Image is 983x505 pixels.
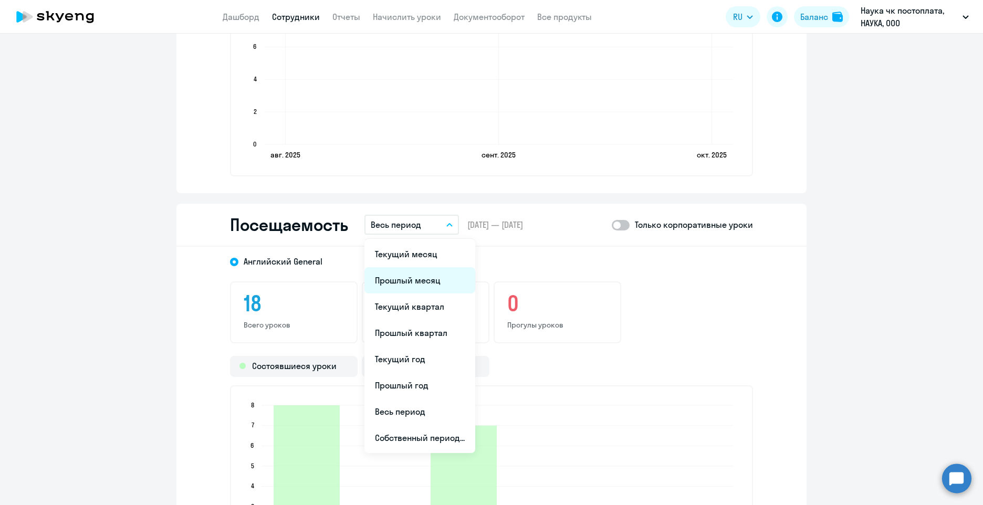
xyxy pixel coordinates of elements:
text: окт. 2025 [697,150,727,160]
span: RU [733,10,743,23]
text: 8 [251,401,254,409]
p: Весь период [371,218,421,231]
div: Состоявшиеся уроки [230,356,358,377]
h2: Посещаемость [230,214,348,235]
a: Сотрудники [272,12,320,22]
text: авг. 2025 [270,150,300,160]
text: 2 [254,108,257,115]
a: Дашборд [223,12,259,22]
span: [DATE] — [DATE] [467,219,523,230]
text: 5 [251,462,254,470]
button: RU [726,6,760,27]
text: 7 [252,421,254,429]
p: Прогулы уроков [507,320,608,330]
a: Все продукты [537,12,592,22]
p: Всего уроков [244,320,344,330]
h3: 18 [244,291,344,316]
a: Документооборот [454,12,525,22]
text: сент. 2025 [482,150,516,160]
text: 0 [253,140,257,148]
img: balance [832,12,843,22]
text: 4 [254,75,257,83]
span: Английский General [244,256,322,267]
p: Только корпоративные уроки [635,218,753,231]
div: Баланс [800,10,828,23]
a: Начислить уроки [373,12,441,22]
text: 6 [250,441,254,449]
text: 6 [253,43,257,50]
text: 4 [251,482,254,490]
a: Отчеты [332,12,360,22]
button: Наука чк постоплата, НАУКА, ООО [855,4,974,29]
button: Весь период [364,215,459,235]
div: Прогулы [362,356,489,377]
button: Балансbalance [794,6,849,27]
ul: RU [364,239,475,453]
p: Наука чк постоплата, НАУКА, ООО [861,4,958,29]
h3: 0 [507,291,608,316]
